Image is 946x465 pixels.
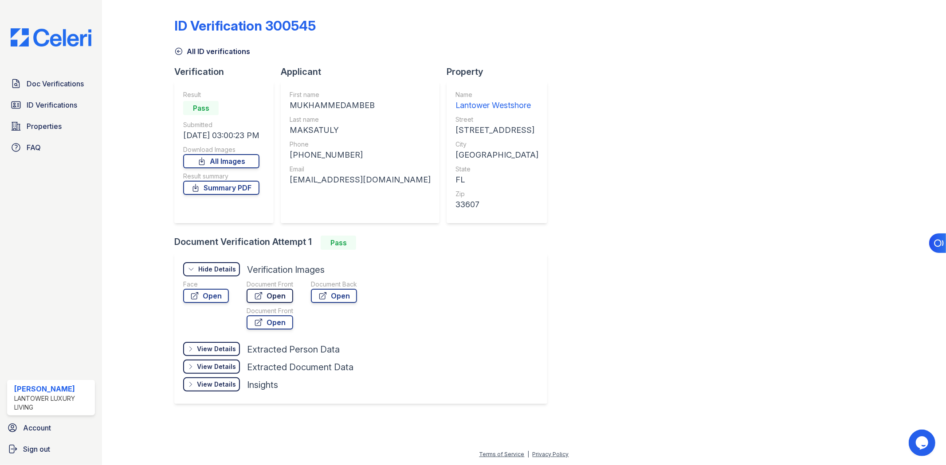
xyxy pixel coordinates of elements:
[27,121,62,132] span: Properties
[247,289,293,303] a: Open
[247,263,325,276] div: Verification Images
[281,66,447,78] div: Applicant
[455,140,538,149] div: City
[447,66,554,78] div: Property
[247,315,293,329] a: Open
[455,174,538,186] div: FL
[4,419,98,437] a: Account
[7,75,95,93] a: Doc Verifications
[23,422,51,433] span: Account
[533,451,569,457] a: Privacy Policy
[27,100,77,110] span: ID Verifications
[27,78,84,89] span: Doc Verifications
[455,124,538,136] div: [STREET_ADDRESS]
[247,343,340,356] div: Extracted Person Data
[183,101,219,115] div: Pass
[183,280,229,289] div: Face
[7,139,95,156] a: FAQ
[23,444,50,454] span: Sign out
[247,361,353,373] div: Extracted Document Data
[479,451,525,457] a: Terms of Service
[455,149,538,161] div: [GEOGRAPHIC_DATA]
[197,362,236,371] div: View Details
[198,265,236,274] div: Hide Details
[290,90,431,99] div: First name
[197,380,236,389] div: View Details
[528,451,530,457] div: |
[7,117,95,135] a: Properties
[4,440,98,458] a: Sign out
[174,66,281,78] div: Verification
[290,115,431,124] div: Last name
[14,394,91,412] div: Lantower Luxury Living
[455,90,538,112] a: Name Lantower Westshore
[455,90,538,99] div: Name
[183,289,229,303] a: Open
[183,181,259,195] a: Summary PDF
[183,120,259,129] div: Submitted
[247,379,278,391] div: Insights
[290,174,431,186] div: [EMAIL_ADDRESS][DOMAIN_NAME]
[7,96,95,114] a: ID Verifications
[311,280,357,289] div: Document Back
[183,90,259,99] div: Result
[455,99,538,112] div: Lantower Westshore
[455,165,538,174] div: State
[4,28,98,46] img: CE_Logo_Blue-a8612792a0a2168367f1c8372b55b34899dd931a85d93a1a3d3e32e68fde9ad4.png
[455,115,538,124] div: Street
[909,430,937,456] iframe: chat widget
[174,46,250,57] a: All ID verifications
[183,145,259,154] div: Download Images
[321,236,356,250] div: Pass
[14,384,91,394] div: [PERSON_NAME]
[183,129,259,142] div: [DATE] 03:00:23 PM
[311,289,357,303] a: Open
[174,236,554,250] div: Document Verification Attempt 1
[290,165,431,174] div: Email
[290,140,431,149] div: Phone
[290,124,431,136] div: MAKSATULY
[455,190,538,198] div: Zip
[183,172,259,181] div: Result summary
[183,154,259,168] a: All Images
[174,18,316,34] div: ID Verification 300545
[27,142,41,153] span: FAQ
[455,198,538,211] div: 33607
[247,280,293,289] div: Document Front
[290,99,431,112] div: MUKHAMMEDAMBEB
[290,149,431,161] div: [PHONE_NUMBER]
[247,306,293,315] div: Document Front
[197,345,236,353] div: View Details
